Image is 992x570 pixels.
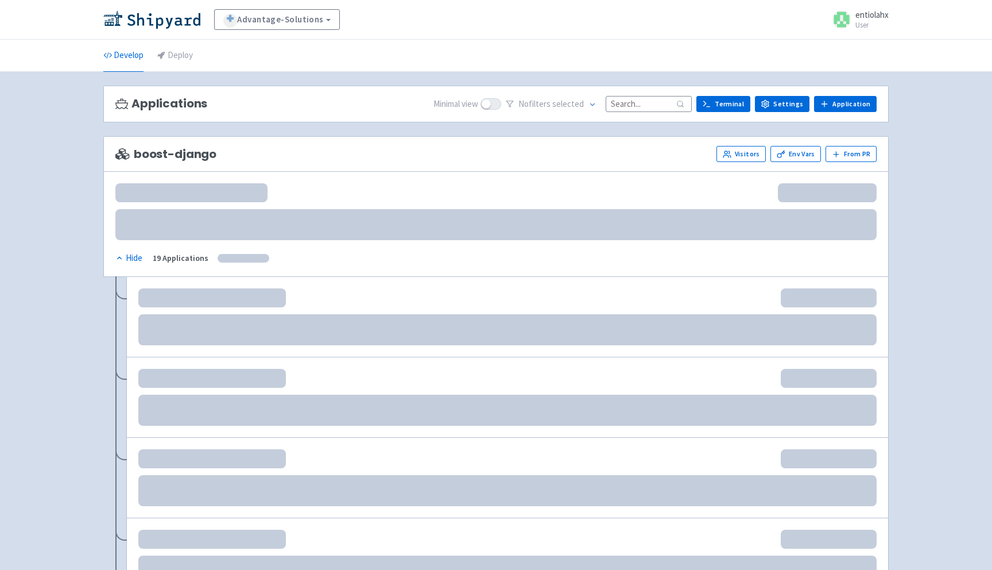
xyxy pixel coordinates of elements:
[433,98,478,111] span: Minimal view
[826,10,889,29] a: entiolahx User
[115,252,144,265] button: Hide
[103,40,144,72] a: Develop
[855,21,889,29] small: User
[552,98,584,109] span: selected
[826,146,877,162] button: From PR
[770,146,821,162] a: Env Vars
[855,9,889,20] span: entiolahx
[606,96,692,111] input: Search...
[115,97,207,110] h3: Applications
[716,146,766,162] a: Visitors
[103,10,200,29] img: Shipyard logo
[153,252,208,265] div: 19 Applications
[157,40,193,72] a: Deploy
[755,96,809,112] a: Settings
[115,148,216,161] span: boost-django
[115,252,142,265] div: Hide
[814,96,877,112] a: Application
[518,98,584,111] span: No filter s
[214,9,340,30] a: Advantage-Solutions
[696,96,750,112] a: Terminal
